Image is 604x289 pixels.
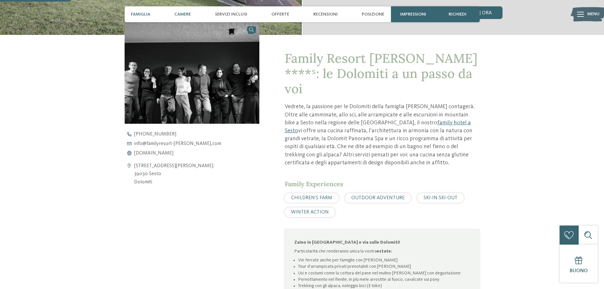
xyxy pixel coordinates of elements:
a: [DOMAIN_NAME] [125,151,270,156]
span: OUTDOOR ADVENTURE [351,195,405,200]
span: Family Experiences [285,180,343,188]
address: [STREET_ADDRESS][PERSON_NAME] 39030 Sesto Dolomiti [134,162,213,187]
li: Trekking con gli alpaca, noleggio bici (E-bike) [298,283,470,289]
span: richiedi [449,12,466,17]
span: CHILDREN’S FARM [291,195,332,200]
li: Tour d’arrampicata privati prenotabili con [PERSON_NAME] [298,263,470,270]
span: Family Resort [PERSON_NAME] ****ˢ: le Dolomiti a un passo da voi [285,50,477,97]
span: Impressioni [400,12,426,17]
span: SKI-IN SKI-OUT [424,195,458,200]
span: Posizione [362,12,384,17]
span: Offerte [271,12,289,17]
li: Vie ferrate anche per famiglie con [PERSON_NAME] [298,257,470,263]
span: Recensioni [313,12,338,17]
span: Servizi inclusi [215,12,247,17]
li: Usi e costumi come la cottura del pane nel mulino [PERSON_NAME] con degustazione [298,270,470,276]
a: Buono [560,245,598,283]
a: [PHONE_NUMBER] [125,132,270,137]
span: WINTER ACTION [291,210,329,215]
span: Buono [570,268,588,273]
span: [PHONE_NUMBER] [134,132,176,137]
span: info@ familyresort-[PERSON_NAME]. com [134,141,221,146]
strong: Zaino in [GEOGRAPHIC_DATA] e via sulle Dolomiti! [294,240,400,245]
img: Il nostro family hotel a Sesto, il vostro rifugio sulle Dolomiti. [125,22,260,123]
p: Particolarità che renderanno unica la vostra : [294,248,470,254]
p: Vedrete, la passione per le Dolomiti della famiglia [PERSON_NAME] contagerà. Oltre alle camminate... [285,103,479,167]
span: Camere [174,12,191,17]
span: Famiglia [131,12,150,17]
a: info@familyresort-[PERSON_NAME].com [125,141,270,146]
span: [DOMAIN_NAME] [134,151,173,156]
li: Pernottamento nel fienile, in più mele arrostite al fuoco, cavalcate sui pony [298,276,470,283]
strong: estate [377,249,391,253]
